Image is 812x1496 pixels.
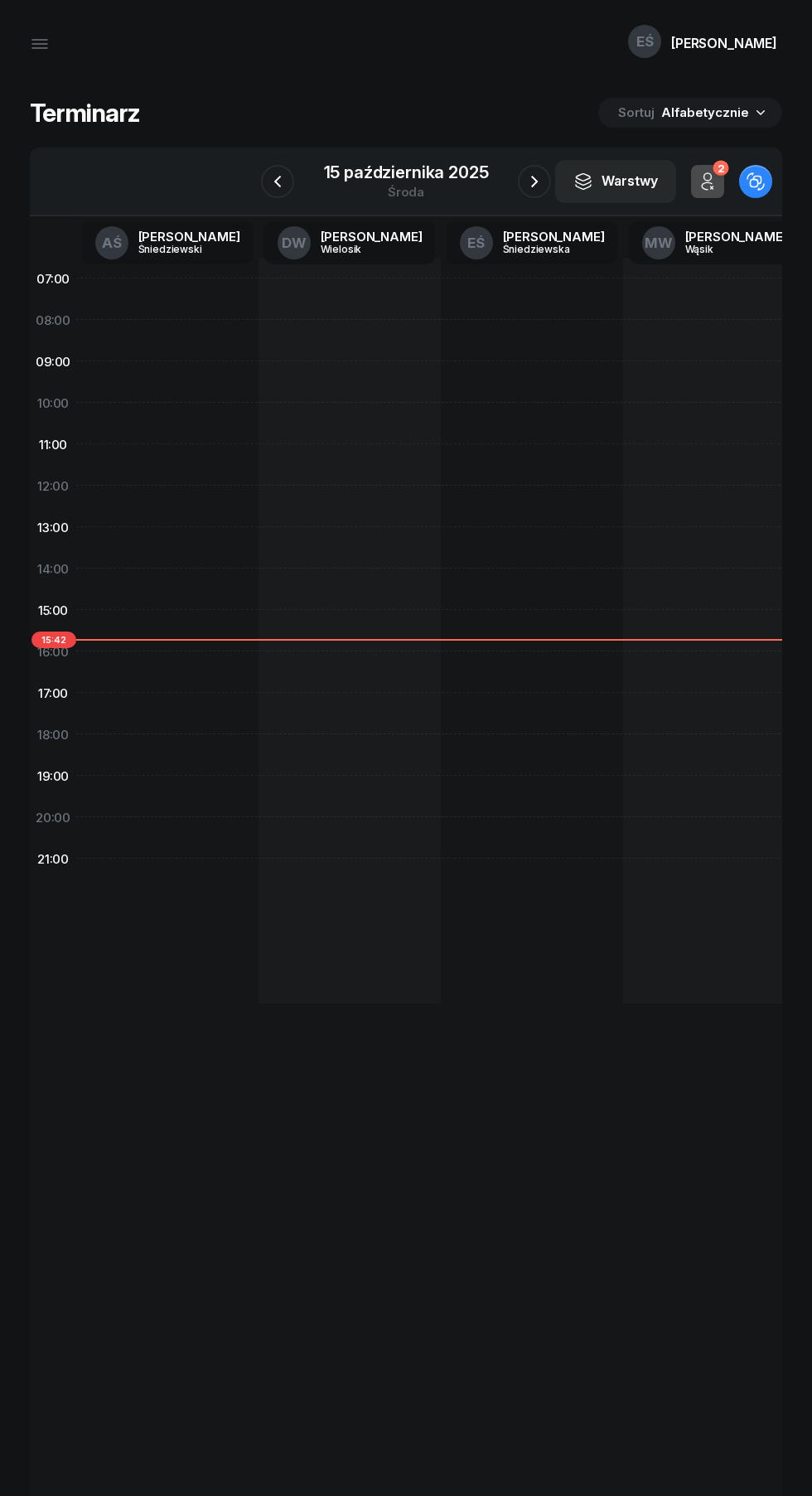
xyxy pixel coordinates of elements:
[30,755,76,796] div: 19:00
[30,672,76,714] div: 17:00
[30,631,76,672] div: 16:00
[321,244,400,254] div: Wielosik
[685,230,787,243] div: [PERSON_NAME]
[30,424,76,465] div: 11:00
[138,244,218,254] div: Śniedziewski
[661,104,749,120] span: Alfabetycznie
[30,506,76,548] div: 13:00
[321,230,423,243] div: [PERSON_NAME]
[324,164,489,181] div: 15 października 2025
[447,221,618,264] a: EŚ[PERSON_NAME]Śniedziewska
[30,796,76,838] div: 20:00
[30,589,76,631] div: 15:00
[30,98,140,128] h1: Terminarz
[102,236,122,250] span: AŚ
[503,244,582,254] div: Śniedziewska
[598,98,782,128] button: Sortuj Alfabetycznie
[30,838,76,879] div: 21:00
[82,221,254,264] a: AŚ[PERSON_NAME]Śniedziewski
[713,160,728,176] div: 2
[31,632,76,648] span: 15:42
[30,382,76,424] div: 10:00
[282,236,307,250] span: DW
[467,236,485,250] span: EŚ
[618,105,658,120] span: Sortuj
[691,165,724,198] button: 2
[685,244,765,254] div: Wąsik
[30,548,76,589] div: 14:00
[573,172,658,191] div: Warstwy
[324,186,489,198] div: środa
[30,465,76,506] div: 12:00
[30,714,76,755] div: 18:00
[264,221,436,264] a: DW[PERSON_NAME]Wielosik
[138,230,240,243] div: [PERSON_NAME]
[503,230,605,243] div: [PERSON_NAME]
[629,221,800,264] a: MW[PERSON_NAME]Wąsik
[645,236,673,250] span: MW
[636,35,654,49] span: EŚ
[30,258,76,299] div: 07:00
[555,160,676,203] button: Warstwy
[30,299,76,341] div: 08:00
[30,341,76,382] div: 09:00
[671,36,777,50] div: [PERSON_NAME]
